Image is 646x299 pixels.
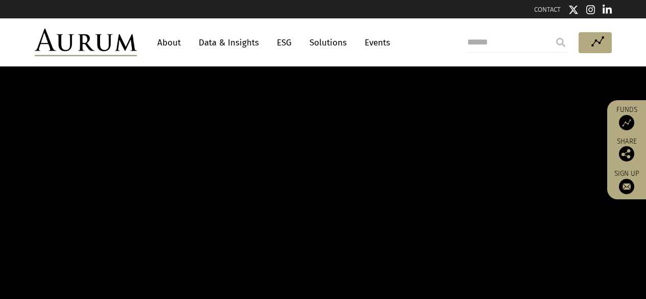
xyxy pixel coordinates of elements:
[603,5,612,15] img: Linkedin icon
[551,32,571,53] input: Submit
[612,105,641,130] a: Funds
[272,33,297,52] a: ESG
[619,179,634,194] img: Sign up to our newsletter
[586,5,595,15] img: Instagram icon
[194,33,264,52] a: Data & Insights
[612,138,641,162] div: Share
[304,33,352,52] a: Solutions
[35,29,137,56] img: Aurum
[152,33,186,52] a: About
[568,5,579,15] img: Twitter icon
[619,146,634,162] img: Share this post
[612,169,641,194] a: Sign up
[360,33,390,52] a: Events
[619,115,634,130] img: Access Funds
[534,6,561,13] a: CONTACT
